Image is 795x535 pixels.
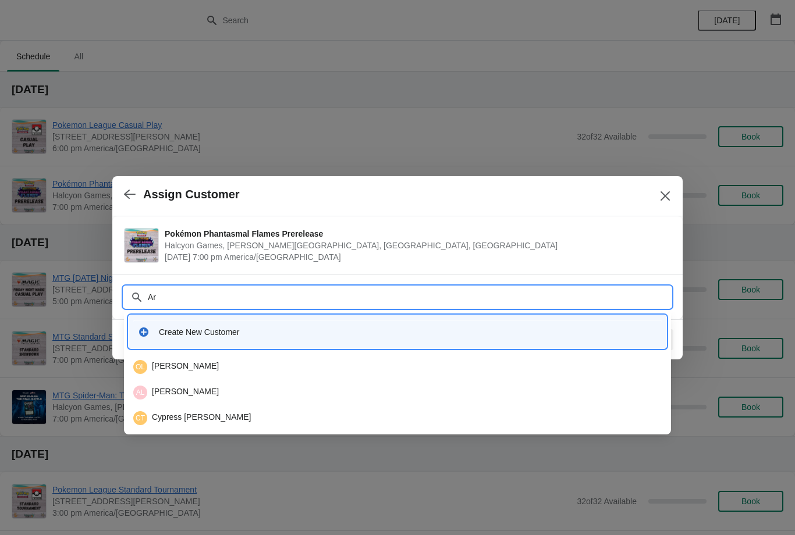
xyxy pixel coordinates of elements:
[165,228,665,240] span: Pokémon Phantasmal Flames Prerelease
[165,240,665,251] span: Halcyon Games, [PERSON_NAME][GEOGRAPHIC_DATA], [GEOGRAPHIC_DATA], [GEOGRAPHIC_DATA]
[165,251,665,263] span: [DATE] 7:00 pm America/[GEOGRAPHIC_DATA]
[124,355,671,379] li: Oscar Luna
[136,363,145,371] text: OL
[147,287,671,308] input: Search customer name or email
[125,229,158,262] img: Pokémon Phantasmal Flames Prerelease | Halcyon Games, Louetta Road, Spring, TX, USA | November 6 ...
[133,411,662,425] div: Cypress [PERSON_NAME]
[136,414,145,422] text: CT
[143,188,240,201] h2: Assign Customer
[133,360,662,374] div: [PERSON_NAME]
[133,386,147,400] span: Aaron Leonard
[136,388,145,397] text: AL
[159,326,657,338] div: Create New Customer
[655,186,676,206] button: Close
[133,411,147,425] span: Cypress Thirion
[124,379,671,404] li: Aaron Leonard
[133,360,147,374] span: Oscar Luna
[124,404,671,430] li: Cypress Thirion
[133,386,662,400] div: [PERSON_NAME]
